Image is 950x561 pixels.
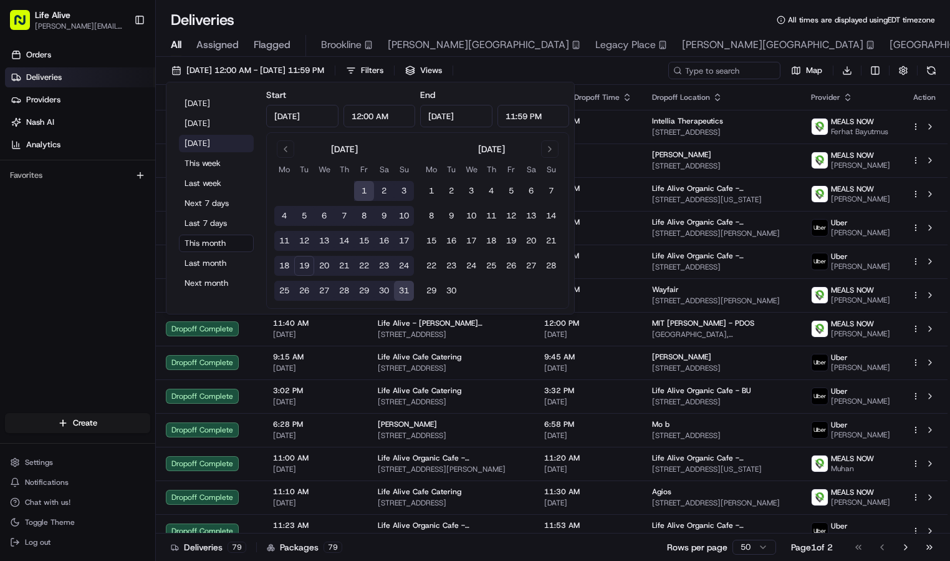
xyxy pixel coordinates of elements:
[652,127,791,137] span: [STREET_ADDRESS]
[179,255,254,272] button: Last month
[35,21,124,31] span: [PERSON_NAME][EMAIL_ADDRESS][DOMAIN_NAME]
[652,92,710,102] span: Dropoff Location
[420,89,435,100] label: End
[12,119,35,142] img: 1736555255976-a54dd68f-1ca7-489b-9aae-adbdc363a1c4
[812,489,828,505] img: melas_now_logo.png
[831,454,874,464] span: MEALS NOW
[378,532,524,542] span: [STREET_ADDRESS][US_STATE]
[294,256,314,276] button: 19
[73,417,97,429] span: Create
[273,520,358,530] span: 11:23 AM
[441,256,461,276] button: 23
[420,65,442,76] span: Views
[521,256,541,276] button: 27
[544,127,632,137] span: [DATE]
[461,231,481,251] button: 17
[354,206,374,226] button: 8
[788,15,935,25] span: All times are displayed using EDT timezone
[544,183,632,193] span: 11:20 AM
[544,92,620,102] span: Original Dropoff Time
[481,206,501,226] button: 11
[171,37,181,52] span: All
[441,206,461,226] button: 9
[25,497,70,507] span: Chat with us!
[354,163,374,176] th: Friday
[26,94,60,105] span: Providers
[544,453,632,463] span: 11:20 AM
[354,256,374,276] button: 22
[273,397,358,407] span: [DATE]
[652,285,679,295] span: Wayfair
[394,231,414,251] button: 17
[791,541,833,554] div: Page 1 of 2
[25,181,95,193] span: Knowledge Base
[544,195,632,205] span: [DATE]
[595,37,656,52] span: Legacy Place
[812,354,828,371] img: uber-new-logo.jpeg
[812,287,828,303] img: melas_now_logo.png
[421,281,441,301] button: 29
[544,498,632,508] span: [DATE]
[812,152,828,168] img: melas_now_logo.png
[420,105,492,127] input: Date
[374,281,394,301] button: 30
[378,419,437,429] span: [PERSON_NAME]
[652,363,791,373] span: [STREET_ADDRESS]
[5,67,155,87] a: Deliveries
[831,251,848,261] span: Uber
[544,262,632,272] span: [DATE]
[314,281,334,301] button: 27
[441,181,461,201] button: 2
[5,534,150,551] button: Log out
[5,474,150,491] button: Notifications
[361,65,383,76] span: Filters
[501,206,521,226] button: 12
[171,541,246,554] div: Deliveries
[56,132,171,142] div: We're available if you need us!
[294,206,314,226] button: 5
[35,9,70,21] button: Life Alive
[812,119,828,135] img: melas_now_logo.png
[5,514,150,531] button: Toggle Theme
[273,487,358,497] span: 11:10 AM
[481,256,501,276] button: 25
[12,12,37,37] img: Nash
[378,464,524,474] span: [STREET_ADDRESS][PERSON_NAME]
[544,296,632,306] span: [DATE]
[785,62,828,79] button: Map
[501,181,521,201] button: 5
[378,520,524,530] span: Life Alive Organic Cafe - [GEOGRAPHIC_DATA]
[394,206,414,226] button: 10
[354,231,374,251] button: 15
[421,256,441,276] button: 22
[667,541,727,554] p: Rows per page
[334,281,354,301] button: 28
[273,464,358,474] span: [DATE]
[521,181,541,201] button: 6
[461,206,481,226] button: 10
[668,62,780,79] input: Type to search
[812,186,828,202] img: melas_now_logo.png
[812,321,828,337] img: melas_now_logo.png
[812,456,828,472] img: melas_now_logo.png
[186,65,324,76] span: [DATE] 12:00 AM - [DATE] 11:59 PM
[378,318,524,328] span: Life Alive - [PERSON_NAME][GEOGRAPHIC_DATA]
[831,464,874,474] span: Muhan
[26,139,60,150] span: Analytics
[497,105,570,127] input: Time
[541,206,561,226] button: 14
[378,329,524,339] span: [STREET_ADDRESS]
[374,206,394,226] button: 9
[378,352,461,362] span: Life Alive Cafe Catering
[179,95,254,112] button: [DATE]
[501,231,521,251] button: 19
[331,143,358,155] div: [DATE]
[652,532,791,542] span: [STREET_ADDRESS][PERSON_NAME]
[394,181,414,201] button: 3
[273,329,358,339] span: [DATE]
[544,431,632,441] span: [DATE]
[421,181,441,201] button: 1
[544,386,632,396] span: 3:32 PM
[831,430,890,440] span: [PERSON_NAME]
